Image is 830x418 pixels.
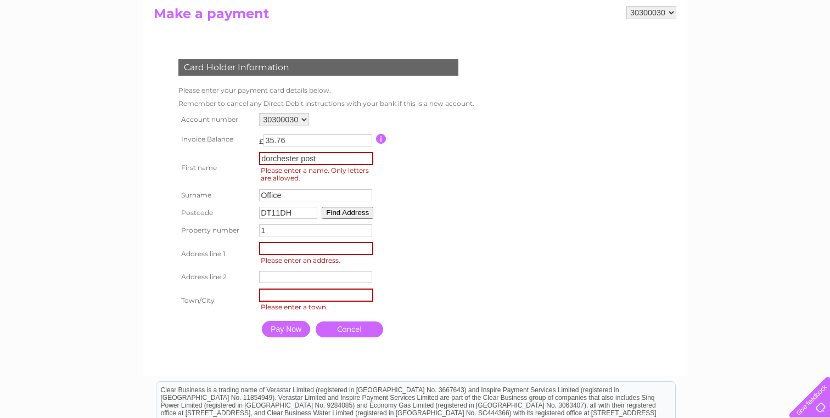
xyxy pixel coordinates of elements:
[664,47,688,55] a: Energy
[176,129,256,149] th: Invoice Balance
[176,268,256,286] th: Address line 2
[176,84,477,97] td: Please enter your payment card details below.
[623,5,699,19] a: 0333 014 3131
[734,47,750,55] a: Blog
[376,134,386,144] input: Information
[259,165,377,184] span: Please enter a name. Only letters are allowed.
[178,59,458,76] div: Card Holder Information
[176,222,256,239] th: Property number
[259,302,377,313] span: Please enter a town.
[695,47,728,55] a: Telecoms
[637,47,658,55] a: Water
[176,110,256,129] th: Account number
[259,255,377,266] span: Please enter an address.
[154,6,676,27] h2: Make a payment
[176,149,256,187] th: First name
[316,321,383,337] a: Cancel
[259,132,263,145] td: £
[176,204,256,222] th: Postcode
[176,187,256,204] th: Surname
[156,6,675,53] div: Clear Business is a trading name of Verastar Limited (registered in [GEOGRAPHIC_DATA] No. 3667643...
[322,207,373,219] button: Find Address
[176,97,477,110] td: Remember to cancel any Direct Debit instructions with your bank if this is a new account.
[262,321,310,337] input: Pay Now
[794,47,820,55] a: Log out
[757,47,784,55] a: Contact
[29,29,85,62] img: logo.png
[176,239,256,269] th: Address line 1
[176,286,256,315] th: Town/City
